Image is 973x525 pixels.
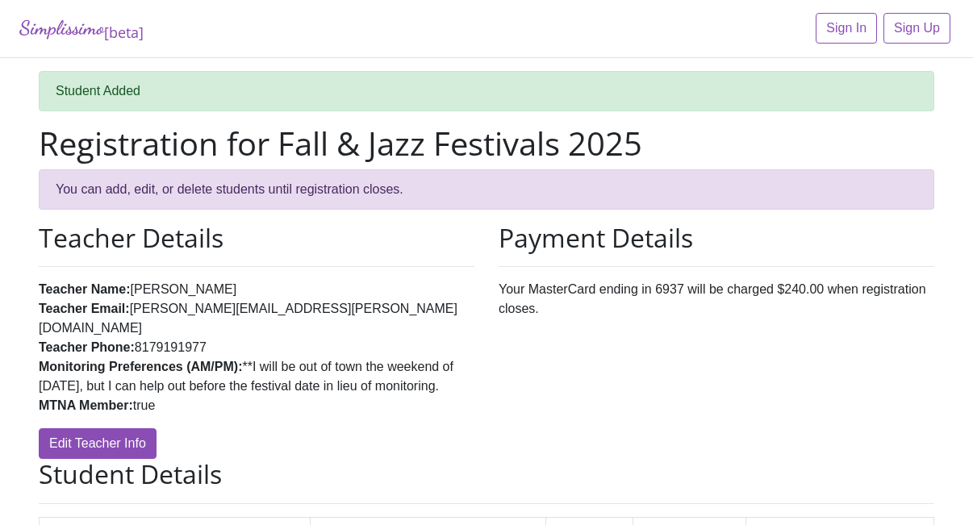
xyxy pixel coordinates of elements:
h1: Registration for Fall & Jazz Festivals 2025 [39,124,934,163]
div: You can add, edit, or delete students until registration closes. [39,169,934,210]
strong: Monitoring Preferences (AM/PM): [39,360,242,373]
a: Edit Teacher Info [39,428,157,459]
div: Your MasterCard ending in 6937 will be charged $240.00 when registration closes. [486,223,946,459]
strong: Teacher Phone: [39,340,135,354]
strong: Teacher Email: [39,302,130,315]
li: 8179191977 [39,338,474,357]
h2: Payment Details [499,223,934,253]
li: [PERSON_NAME] [39,280,474,299]
a: Sign Up [883,13,950,44]
sub: [beta] [104,23,144,42]
h2: Teacher Details [39,223,474,253]
h2: Student Details [39,459,934,490]
li: [PERSON_NAME][EMAIL_ADDRESS][PERSON_NAME][DOMAIN_NAME] [39,299,474,338]
a: Sign In [816,13,877,44]
li: **I will be out of town the weekend of [DATE], but I can help out before the festival date in lie... [39,357,474,396]
strong: MTNA Member: [39,398,133,412]
li: true [39,396,474,415]
a: Simplissimo[beta] [19,13,144,44]
div: Student Added [39,71,934,111]
strong: Teacher Name: [39,282,131,296]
